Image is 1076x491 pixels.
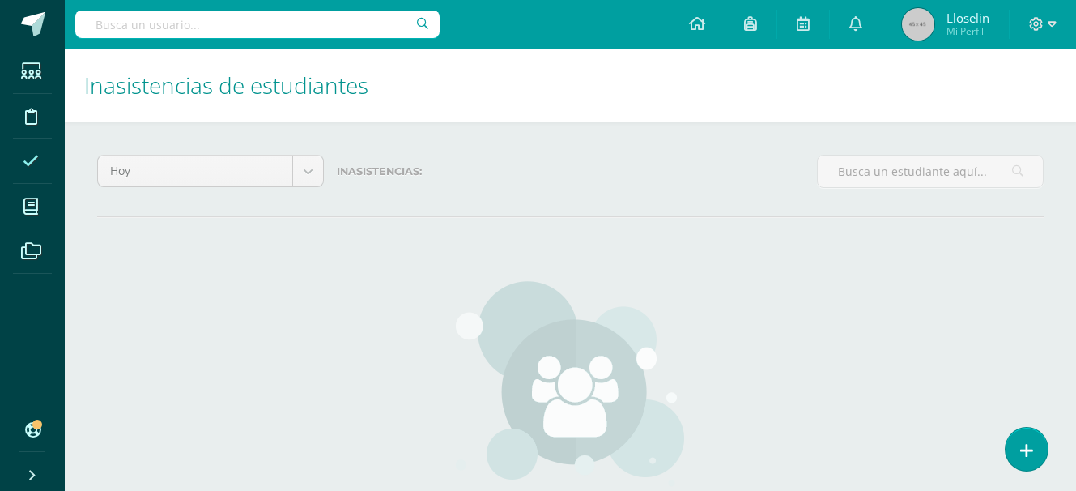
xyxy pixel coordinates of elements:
span: Hoy [110,156,280,186]
input: Busca un estudiante aquí... [818,156,1043,187]
label: Inasistencias: [337,155,804,188]
span: Lloselin [946,10,989,26]
span: Mi Perfil [946,24,989,38]
img: 45x45 [902,8,934,41]
span: Inasistencias de estudiantes [84,70,368,100]
a: Hoy [98,156,323,186]
input: Busca un usuario... [75,11,440,38]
